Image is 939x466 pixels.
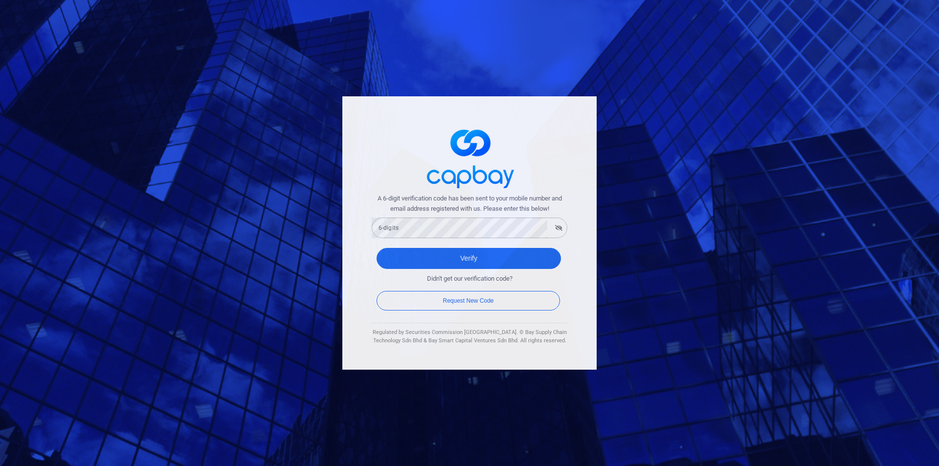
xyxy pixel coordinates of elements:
[421,121,518,194] img: logo
[427,274,513,284] span: Didn't get our verification code?
[372,194,567,214] span: A 6-digit verification code has been sent to your mobile number and email address registered with...
[372,328,567,345] div: Regulated by Securities Commission [GEOGRAPHIC_DATA]. © Bay Supply Chain Technology Sdn Bhd & Bay...
[377,248,561,269] button: Verify
[377,291,560,311] button: Request New Code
